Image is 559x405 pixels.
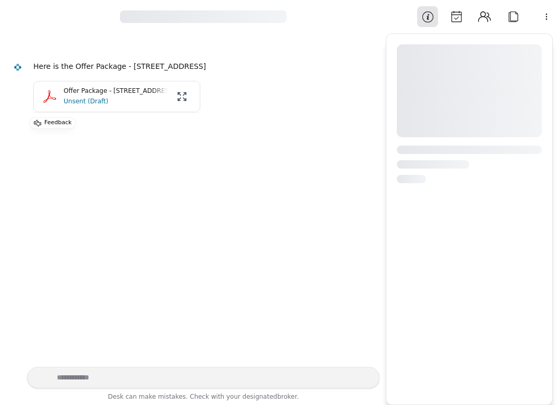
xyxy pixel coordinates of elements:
img: Desk [14,63,22,72]
p: Feedback [44,118,71,128]
span: designated [242,393,277,400]
div: Here is the Offer Package - [STREET_ADDRESS] [33,61,371,73]
button: Offer Package - [STREET_ADDRESS]Unsent (Draft) [33,81,200,112]
p: Offer Package - [STREET_ADDRESS] [64,86,168,96]
div: Desk can make mistakes. Check with your broker. [27,391,380,405]
p: Unsent (Draft) [64,96,168,106]
textarea: Write your prompt here [27,367,380,388]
